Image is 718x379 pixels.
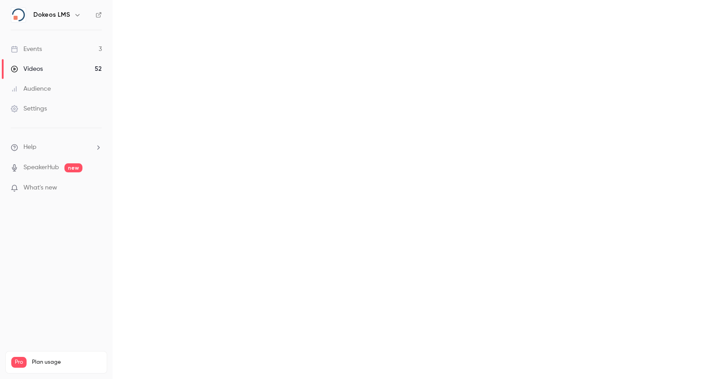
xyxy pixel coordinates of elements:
[33,10,70,19] h6: Dokeos LMS
[11,104,47,113] div: Settings
[23,163,59,172] a: SpeakerHub
[64,163,82,172] span: new
[11,357,27,368] span: Pro
[23,183,57,193] span: What's new
[32,359,101,366] span: Plan usage
[11,45,42,54] div: Events
[11,84,51,93] div: Audience
[11,143,102,152] li: help-dropdown-opener
[11,8,26,22] img: Dokeos LMS
[23,143,36,152] span: Help
[11,65,43,74] div: Videos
